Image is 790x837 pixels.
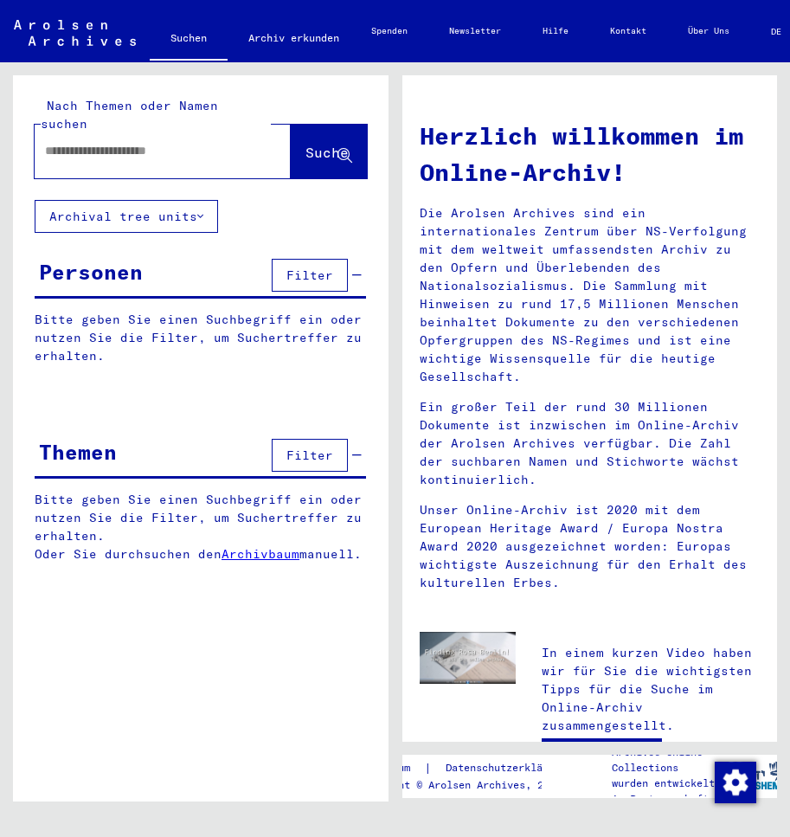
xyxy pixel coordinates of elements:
[420,632,516,684] img: video.jpg
[420,118,761,190] h1: Herzlich willkommen im Online-Archiv!
[286,447,333,463] span: Filter
[35,200,218,233] button: Archival tree units
[14,20,136,46] img: Arolsen_neg.svg
[589,10,667,52] a: Kontakt
[356,759,588,777] div: |
[41,98,218,132] mat-label: Nach Themen oder Namen suchen
[542,644,760,735] p: In einem kurzen Video haben wir für Sie die wichtigsten Tipps für die Suche im Online-Archiv zusa...
[612,776,729,822] p: wurden entwickelt in Partnerschaft mit
[420,204,761,386] p: Die Arolsen Archives sind ein internationales Zentrum über NS-Verfolgung mit dem weltweit umfasse...
[667,10,750,52] a: Über Uns
[35,491,367,563] p: Bitte geben Sie einen Suchbegriff ein oder nutzen Sie die Filter, um Suchertreffer zu erhalten. O...
[39,436,117,467] div: Themen
[715,762,756,803] img: Zustimmung ändern
[39,256,143,287] div: Personen
[356,777,588,793] p: Copyright © Arolsen Archives, 2021
[771,27,790,36] span: DE
[35,311,366,365] p: Bitte geben Sie einen Suchbegriff ein oder nutzen Sie die Filter, um Suchertreffer zu erhalten.
[228,17,360,59] a: Archiv erkunden
[428,10,522,52] a: Newsletter
[305,144,349,161] span: Suche
[522,10,589,52] a: Hilfe
[432,759,588,777] a: Datenschutzerklärung
[291,125,367,178] button: Suche
[150,17,228,62] a: Suchen
[272,259,348,292] button: Filter
[420,501,761,592] p: Unser Online-Archiv ist 2020 mit dem European Heritage Award / Europa Nostra Award 2020 ausgezeic...
[350,10,428,52] a: Spenden
[222,546,299,562] a: Archivbaum
[542,738,662,773] a: Video ansehen
[420,398,761,489] p: Ein großer Teil der rund 30 Millionen Dokumente ist inzwischen im Online-Archiv der Arolsen Archi...
[286,267,333,283] span: Filter
[272,439,348,472] button: Filter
